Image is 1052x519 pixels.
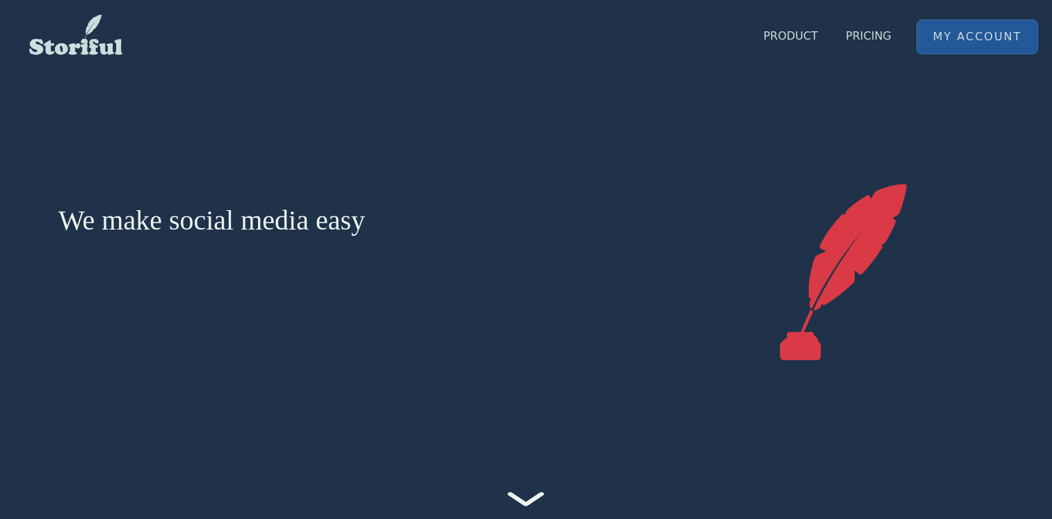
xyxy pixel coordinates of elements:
a: My Account [917,20,1037,54]
a: Pricing [837,19,900,53]
h1: We make social media easy [58,204,677,237]
img: Storiful Logo [28,14,124,56]
a: Product [755,19,826,53]
img: Storiful screen shot [754,183,932,361]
